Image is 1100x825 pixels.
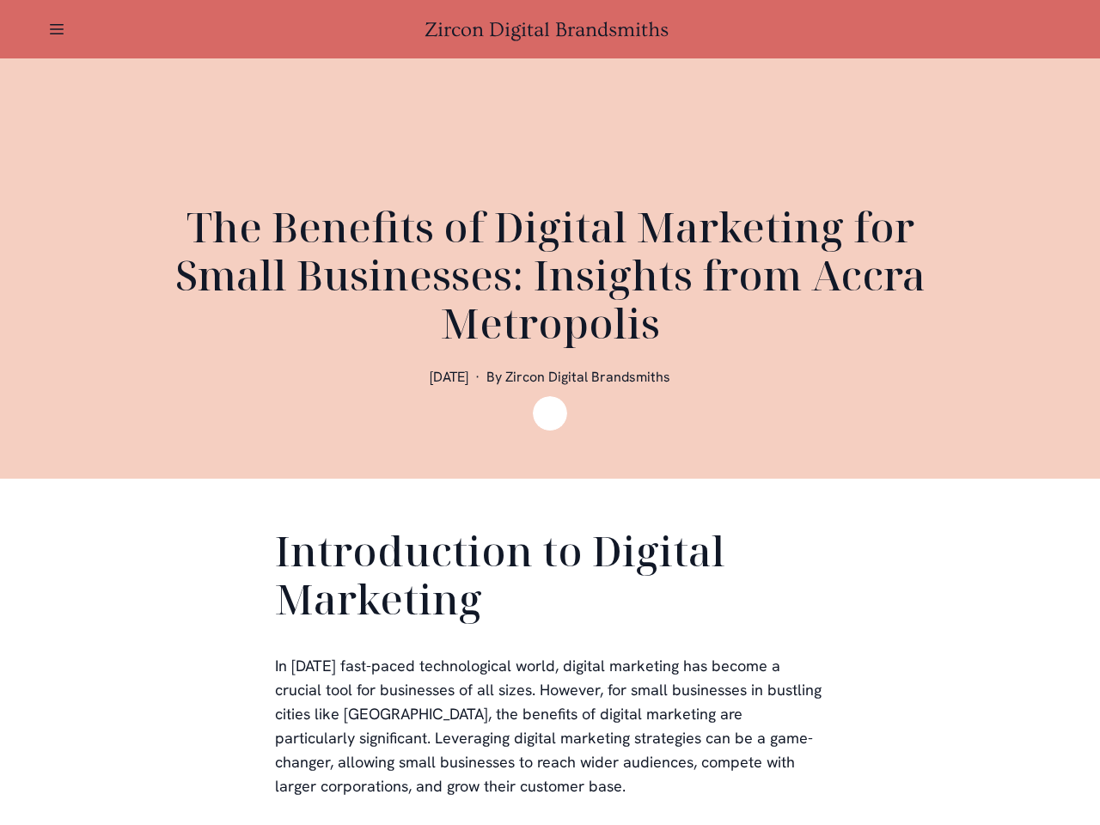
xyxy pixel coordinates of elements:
[430,368,468,386] span: [DATE]
[137,203,962,347] h1: The Benefits of Digital Marketing for Small Businesses: Insights from Accra Metropolis
[425,18,675,41] a: Zircon Digital Brandsmiths
[533,396,567,431] img: Zircon Digital Brandsmiths
[475,368,480,386] span: ·
[275,527,825,630] h2: Introduction to Digital Marketing
[486,368,670,386] span: By Zircon Digital Brandsmiths
[275,654,825,798] p: In [DATE] fast-paced technological world, digital marketing has become a crucial tool for busines...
